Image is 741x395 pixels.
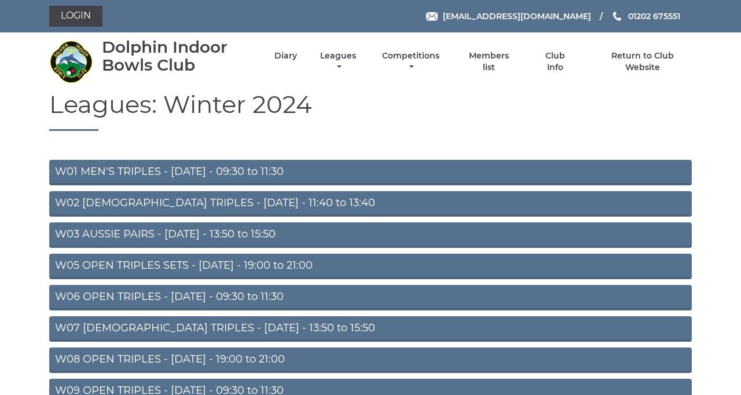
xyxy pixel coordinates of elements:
[49,191,692,217] a: W02 [DEMOGRAPHIC_DATA] TRIPLES - [DATE] - 11:40 to 13:40
[49,222,692,248] a: W03 AUSSIE PAIRS - [DATE] - 13:50 to 15:50
[49,254,692,279] a: W05 OPEN TRIPLES SETS - [DATE] - 19:00 to 21:00
[49,285,692,310] a: W06 OPEN TRIPLES - [DATE] - 09:30 to 11:30
[274,50,297,61] a: Diary
[443,11,591,21] span: [EMAIL_ADDRESS][DOMAIN_NAME]
[594,50,692,73] a: Return to Club Website
[611,10,680,23] a: Phone us 01202 675551
[426,12,438,21] img: Email
[49,348,692,373] a: W08 OPEN TRIPLES - [DATE] - 19:00 to 21:00
[536,50,574,73] a: Club Info
[463,50,516,73] a: Members list
[49,160,692,185] a: W01 MEN'S TRIPLES - [DATE] - 09:30 to 11:30
[426,10,591,23] a: Email [EMAIL_ADDRESS][DOMAIN_NAME]
[49,40,93,83] img: Dolphin Indoor Bowls Club
[49,6,102,27] a: Login
[102,38,254,74] div: Dolphin Indoor Bowls Club
[613,12,621,21] img: Phone us
[49,316,692,342] a: W07 [DEMOGRAPHIC_DATA] TRIPLES - [DATE] - 13:50 to 15:50
[379,50,442,73] a: Competitions
[317,50,359,73] a: Leagues
[628,11,680,21] span: 01202 675551
[49,91,692,131] h1: Leagues: Winter 2024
